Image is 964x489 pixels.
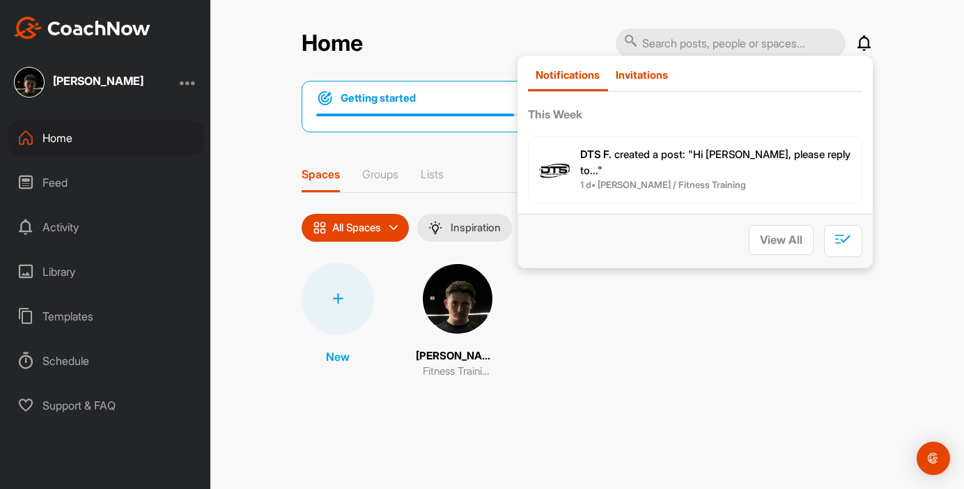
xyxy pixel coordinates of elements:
[8,210,204,244] div: Activity
[580,148,612,161] b: DTS F.
[14,17,150,39] img: CoachNow
[8,254,204,289] div: Library
[416,263,499,380] a: [PERSON_NAME] - DTS Level 1 PortfolioFitness Training
[53,75,143,86] div: [PERSON_NAME]
[423,364,492,380] p: Fitness Training
[451,222,501,233] p: Inspiration
[421,167,444,181] p: Lists
[8,121,204,155] div: Home
[616,29,846,58] input: Search posts, people or spaces...
[302,30,363,57] h2: Home
[539,155,570,185] img: user avatar
[428,221,442,235] img: menuIcon
[580,148,850,177] span: created a post : "Hi [PERSON_NAME], please reply to..."
[760,233,802,247] span: View All
[536,68,600,81] p: Notifications
[528,106,862,123] label: This Week
[302,167,340,181] p: Spaces
[332,222,381,233] p: All Spaces
[8,388,204,423] div: Support & FAQ
[14,67,45,98] img: square_a378a4b03f52f4637679e777dfb85d79.jpg
[362,167,398,181] p: Groups
[917,442,950,475] div: Open Intercom Messenger
[616,68,668,81] p: Invitations
[749,225,814,255] button: View All
[341,91,416,106] h1: Getting started
[326,348,350,365] p: New
[421,263,494,335] img: square_a378a4b03f52f4637679e777dfb85d79.jpg
[8,299,204,334] div: Templates
[316,90,334,107] img: bullseye
[416,348,499,364] p: [PERSON_NAME] - DTS Level 1 Portfolio
[8,343,204,378] div: Schedule
[8,165,204,200] div: Feed
[580,179,746,190] b: 1 d • [PERSON_NAME] / Fitness Training
[313,221,327,235] img: icon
